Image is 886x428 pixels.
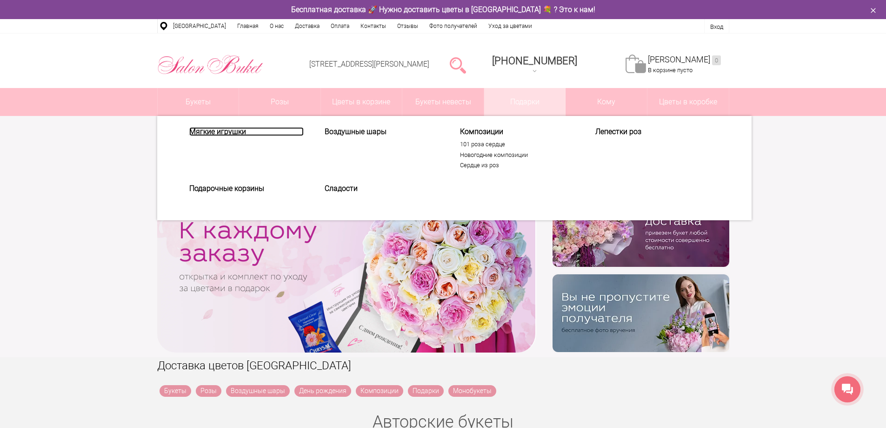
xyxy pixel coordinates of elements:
[484,88,566,116] a: Подарки
[424,19,483,33] a: Фото получателей
[160,385,191,397] a: Букеты
[355,19,392,33] a: Контакты
[460,151,574,159] a: Новогодние композиции
[392,19,424,33] a: Отзывы
[460,141,574,148] a: 101 роза сердце
[356,385,403,397] a: Композиции
[325,184,439,193] a: Сладости
[595,127,710,136] a: Лепестки роз
[309,60,429,68] a: [STREET_ADDRESS][PERSON_NAME]
[448,385,496,397] a: Монобукеты
[289,19,325,33] a: Доставка
[158,88,239,116] a: Букеты
[712,55,721,65] ins: 0
[408,385,444,397] a: Подарки
[167,19,232,33] a: [GEOGRAPHIC_DATA]
[553,189,729,267] img: hpaj04joss48rwypv6hbykmvk1dj7zyr.png.webp
[226,385,290,397] a: Воздушные шары
[264,19,289,33] a: О нас
[647,88,729,116] a: Цветы в коробке
[553,274,729,352] img: v9wy31nijnvkfycrkduev4dhgt9psb7e.png.webp
[239,88,320,116] a: Розы
[232,19,264,33] a: Главная
[483,19,538,33] a: Уход за цветами
[189,127,304,136] a: Мягкие игрушки
[402,88,484,116] a: Букеты невесты
[325,19,355,33] a: Оплата
[321,88,402,116] a: Цветы в корзине
[648,67,693,74] span: В корзине пусто
[492,55,577,67] span: [PHONE_NUMBER]
[486,52,583,78] a: [PHONE_NUMBER]
[325,127,439,136] a: Воздушные шары
[196,385,221,397] a: Розы
[710,23,723,30] a: Вход
[648,54,721,65] a: [PERSON_NAME]
[157,357,729,374] h1: Доставка цветов [GEOGRAPHIC_DATA]
[460,162,574,169] a: Сердце из роз
[566,88,647,116] span: Кому
[157,53,264,77] img: Цветы Нижний Новгород
[189,184,304,193] a: Подарочные корзины
[294,385,351,397] a: День рождения
[460,127,574,136] span: Композиции
[150,5,736,14] div: Бесплатная доставка 🚀 Нужно доставить цветы в [GEOGRAPHIC_DATA] 💐 ? Это к нам!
